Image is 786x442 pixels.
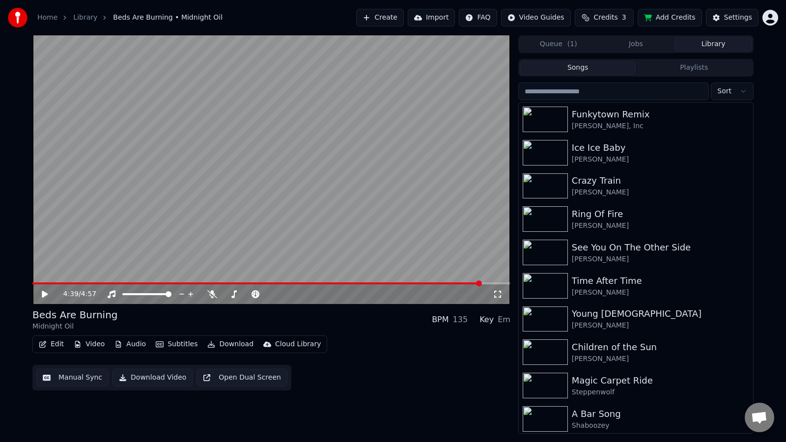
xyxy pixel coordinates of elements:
button: Audio [111,337,150,351]
div: Shaboozey [572,421,749,431]
div: Settings [724,13,752,23]
span: 4:57 [81,289,96,299]
div: Children of the Sun [572,340,749,354]
button: Add Credits [638,9,702,27]
div: [PERSON_NAME] [572,354,749,364]
button: FAQ [459,9,497,27]
div: [PERSON_NAME] [572,288,749,298]
button: Credits3 [575,9,634,27]
div: Em [498,314,510,326]
div: [PERSON_NAME] [572,155,749,165]
div: Ice Ice Baby [572,141,749,155]
div: 135 [453,314,468,326]
span: 3 [622,13,626,23]
div: A Bar Song [572,407,749,421]
div: / [63,289,87,299]
button: Create [356,9,404,27]
div: Steppenwolf [572,387,749,397]
div: Crazy Train [572,174,749,188]
div: [PERSON_NAME] [572,254,749,264]
div: [PERSON_NAME] [572,221,749,231]
button: Manual Sync [36,369,109,387]
button: Songs [520,61,636,75]
button: Settings [706,9,758,27]
button: Queue [520,37,597,52]
div: Young [DEMOGRAPHIC_DATA] [572,307,749,321]
span: 4:39 [63,289,79,299]
button: Download Video [112,369,193,387]
button: Jobs [597,37,675,52]
div: [PERSON_NAME], Inc [572,121,749,131]
div: [PERSON_NAME] [572,188,749,197]
div: Ring Of Fire [572,207,749,221]
span: Beds Are Burning • Midnight Oil [113,13,223,23]
button: Subtitles [152,337,201,351]
div: Midnight Oil [32,322,118,331]
button: Edit [35,337,68,351]
div: Time After Time [572,274,749,288]
span: Sort [717,86,731,96]
a: Home [37,13,57,23]
button: Video [70,337,109,351]
div: Magic Carpet Ride [572,374,749,387]
div: Cloud Library [275,339,321,349]
div: See You On The Other Side [572,241,749,254]
div: Funkytown Remix [572,108,749,121]
a: Library [73,13,97,23]
span: Credits [593,13,618,23]
a: Open chat [745,403,774,432]
div: BPM [432,314,449,326]
div: [PERSON_NAME] [572,321,749,331]
span: ( 1 ) [567,39,577,49]
div: Key [479,314,494,326]
img: youka [8,8,28,28]
button: Video Guides [501,9,571,27]
button: Import [408,9,455,27]
div: Beds Are Burning [32,308,118,322]
button: Open Dual Screen [196,369,287,387]
button: Download [203,337,257,351]
button: Playlists [636,61,752,75]
button: Library [674,37,752,52]
nav: breadcrumb [37,13,223,23]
